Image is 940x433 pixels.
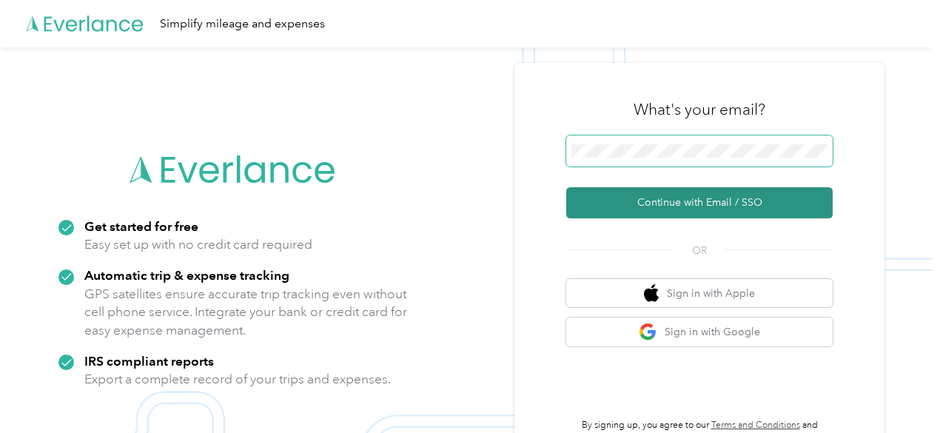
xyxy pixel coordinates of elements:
a: Terms and Conditions [711,420,800,431]
strong: Automatic trip & expense tracking [84,267,289,283]
p: GPS satellites ensure accurate trip tracking even without cell phone service. Integrate your bank... [84,285,408,340]
button: apple logoSign in with Apple [566,279,833,308]
p: Easy set up with no credit card required [84,235,312,254]
span: OR [674,243,725,258]
strong: IRS compliant reports [84,353,214,369]
img: apple logo [644,284,659,303]
p: Export a complete record of your trips and expenses. [84,370,391,389]
h3: What's your email? [634,99,765,120]
button: Continue with Email / SSO [566,187,833,218]
div: Simplify mileage and expenses [160,15,325,33]
strong: Get started for free [84,218,198,234]
button: google logoSign in with Google [566,318,833,346]
img: google logo [639,323,657,341]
